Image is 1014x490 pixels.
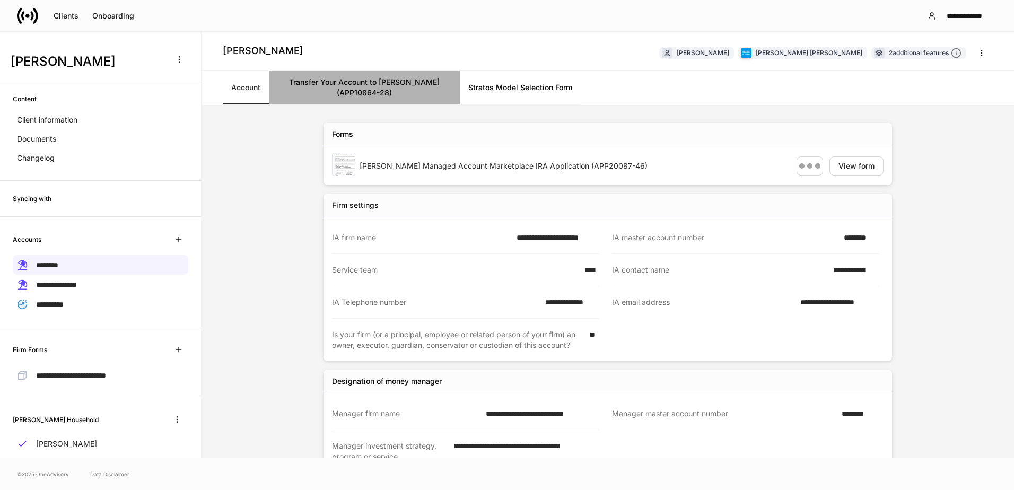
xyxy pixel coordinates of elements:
[17,134,56,144] p: Documents
[13,194,51,204] h6: Syncing with
[332,408,479,419] div: Manager firm name
[838,162,875,170] div: View form
[36,439,97,449] p: [PERSON_NAME]
[460,71,581,104] a: Stratos Model Selection Form
[332,232,510,243] div: IA firm name
[612,232,837,243] div: IA master account number
[90,470,129,478] a: Data Disclaimer
[13,148,188,168] a: Changelog
[889,48,961,59] div: 2 additional features
[13,110,188,129] a: Client information
[741,48,751,58] img: charles-schwab-BFYFdbvS.png
[829,156,884,176] button: View form
[332,129,353,139] div: Forms
[612,265,827,275] div: IA contact name
[332,329,583,351] div: Is your firm (or a principal, employee or related person of your firm) an owner, executor, guardi...
[13,345,47,355] h6: Firm Forms
[332,265,578,275] div: Service team
[13,434,188,453] a: [PERSON_NAME]
[332,200,379,211] div: Firm settings
[85,7,141,24] button: Onboarding
[54,12,78,20] div: Clients
[17,153,55,163] p: Changelog
[47,7,85,24] button: Clients
[612,408,835,419] div: Manager master account number
[13,234,41,244] h6: Accounts
[269,71,460,104] a: Transfer Your Account to [PERSON_NAME] (APP10864-28)
[756,48,862,58] div: [PERSON_NAME] [PERSON_NAME]
[332,297,539,308] div: IA Telephone number
[11,53,164,70] h3: [PERSON_NAME]
[223,71,269,104] a: Account
[360,161,788,171] div: [PERSON_NAME] Managed Account Marketplace IRA Application (APP20087-46)
[92,12,134,20] div: Onboarding
[332,376,442,387] div: Designation of money manager
[612,297,794,308] div: IA email address
[223,45,303,57] h4: [PERSON_NAME]
[677,48,729,58] div: [PERSON_NAME]
[13,129,188,148] a: Documents
[17,470,69,478] span: © 2025 OneAdvisory
[13,415,99,425] h6: [PERSON_NAME] Household
[332,441,447,462] div: Manager investment strategy, program or service
[13,94,37,104] h6: Content
[17,115,77,125] p: Client information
